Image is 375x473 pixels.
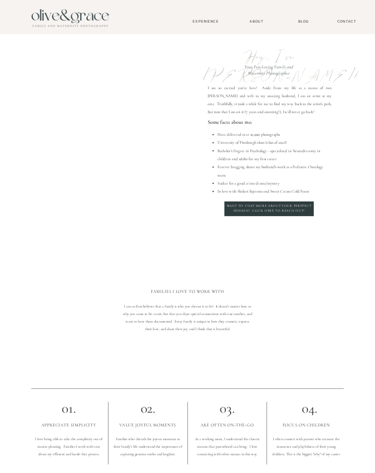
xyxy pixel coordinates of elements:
p: I am an firm believer that a family is who you choose it to be! It doesn't matter how or why you ... [122,303,253,371]
p: 02. [127,401,169,415]
h3: value joyful moments [111,423,186,431]
h3: appreciate simplicity [31,423,106,431]
h2: Families I love to work with [133,289,242,297]
li: Forever bragging about my husband's work as a Pediatric Oncology nurse [217,163,332,180]
h3: are often on-the-go [189,423,264,431]
h3: focus on children [269,423,344,431]
p: 01. [48,401,90,415]
a: Experience [185,20,226,24]
li: Bachelor's Degree in Psychology - specialized in Neurodiversity in children and adults for my fir... [217,147,332,163]
p: I love being able to take the complexity out of session planning. Families I work with rave about... [33,436,105,466]
p: Families who cherish the joyous moments in their family's life understand the importance of captu... [112,436,184,466]
p: I often connect with parents who treasure the innocence and playfulness of their young children. ... [270,436,342,466]
p: 04. [288,401,331,415]
a: Want to chat more about your perffect session? Click here to reach out! [226,204,312,215]
li: Sucker for a good crime drama/mystery [217,179,332,187]
p: 03. [206,401,249,415]
p: I am so excited you're here! Aside from my life as a mama of two [PERSON_NAME] and wife to my ama... [208,84,332,116]
li: University of Pittsburgh alum (class of 2012!) [217,139,332,147]
li: Have delivered over 10,000 photographs [217,130,332,138]
li: In love with Shaken Espresso and Sweet Cream Cold Foam [217,187,332,195]
a: About [247,20,266,24]
p: Some facts about me: [208,117,332,128]
p: Hey, I'm [PERSON_NAME]! [202,47,338,67]
a: Contact [334,19,359,24]
a: BLOG [296,19,311,24]
p: As a working mom, I understand the chaotic seasons that parenthood can bring. I love connecting w... [191,436,263,466]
